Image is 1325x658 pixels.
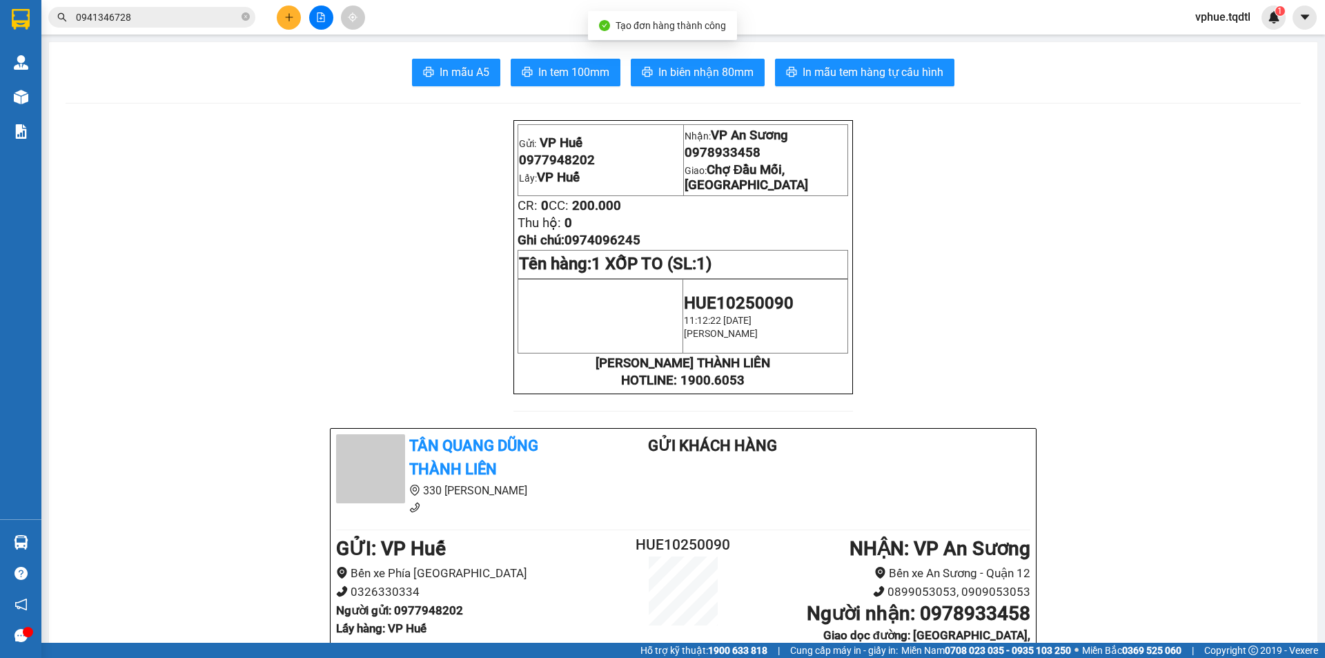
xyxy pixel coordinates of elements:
span: close-circle [242,12,250,21]
span: 1 XỐP TO (SL: [591,254,711,273]
span: close-circle [242,11,250,24]
span: notification [14,598,28,611]
span: copyright [1248,646,1258,655]
span: 200.000 [572,198,621,213]
span: 0 [541,198,549,213]
span: [PERSON_NAME] [684,328,758,339]
span: printer [522,66,533,79]
p: Nhận: [685,128,847,143]
span: VP Huế [540,135,582,151]
span: caret-down [1299,11,1311,23]
strong: 1900 633 818 [708,645,767,656]
span: phone [409,502,420,513]
span: CR: [518,198,538,213]
img: icon-new-feature [1268,11,1280,23]
span: 1 [1277,6,1282,16]
p: Gửi: [519,135,682,151]
span: 0977948202 [519,153,595,168]
span: aim [348,12,357,22]
span: Miền Bắc [1082,643,1181,658]
span: printer [786,66,797,79]
li: 330 [PERSON_NAME] [336,482,593,499]
span: 11:12:22 [DATE] [684,315,752,326]
span: phone [336,586,348,597]
img: qr-code [565,280,636,352]
span: Tên hàng: [519,254,711,273]
input: Tìm tên, số ĐT hoặc mã đơn [76,10,239,25]
span: environment [409,485,420,496]
span: ⚪️ [1074,648,1079,653]
button: printerIn mẫu A5 [412,59,500,86]
button: aim [341,6,365,30]
span: check-circle [599,20,610,31]
span: phone [873,586,885,597]
button: printerIn mẫu tem hàng tự cấu hình [775,59,954,86]
button: caret-down [1293,6,1317,30]
span: Thu hộ: [518,215,561,231]
span: message [14,629,28,642]
b: Người nhận : 0978933458 [807,602,1030,625]
b: GỬI : VP Huế [336,537,446,560]
img: warehouse-icon [14,90,28,104]
span: plus [284,12,294,22]
span: | [778,643,780,658]
strong: [PERSON_NAME] THÀNH LIÊN [596,356,770,371]
h2: HUE10250090 [625,534,741,557]
span: vphue.tqdtl [1184,8,1262,26]
span: In tem 100mm [538,64,609,81]
span: Tạo đơn hàng thành công [616,20,726,31]
span: HUE10250090 [684,293,794,313]
span: In biên nhận 80mm [658,64,754,81]
span: Hỗ trợ kỹ thuật: [640,643,767,658]
li: 0326330334 [336,583,625,601]
span: | [1192,643,1194,658]
span: Cung cấp máy in - giấy in: [790,643,898,658]
button: file-add [309,6,333,30]
span: 1) [696,254,711,273]
strong: 0369 525 060 [1122,645,1181,656]
b: Lấy hàng : VP Huế [336,621,426,635]
span: Giao: [685,165,808,191]
button: plus [277,6,301,30]
span: Ghi chú: [518,233,640,248]
b: Gửi khách hàng [648,437,777,454]
img: warehouse-icon [14,55,28,70]
strong: 0708 023 035 - 0935 103 250 [945,645,1071,656]
span: environment [874,567,886,579]
b: Tân Quang Dũng Thành Liên [409,437,538,478]
b: NHẬN : VP An Sương [850,537,1030,560]
li: Bến xe Phía [GEOGRAPHIC_DATA] [336,564,625,583]
span: search [57,12,67,22]
strong: HOTLINE: 1900.6053 [621,373,745,388]
button: printerIn tem 100mm [511,59,620,86]
span: 0 [565,215,572,231]
span: CC: [549,198,569,213]
img: warehouse-icon [14,535,28,550]
span: Chợ Đầu Mối, [GEOGRAPHIC_DATA] [685,162,808,193]
li: 0899053053, 0909053053 [741,583,1030,601]
li: Bến xe An Sương - Quận 12 [741,564,1030,583]
span: 0974096245 [565,233,640,248]
span: Lấy: [519,173,580,184]
img: logo-vxr [12,9,30,30]
span: printer [642,66,653,79]
span: In mẫu A5 [440,64,489,81]
span: In mẫu tem hàng tự cấu hình [803,64,943,81]
span: file-add [316,12,326,22]
span: printer [423,66,434,79]
span: VP Huế [537,170,580,185]
b: Người gửi : 0977948202 [336,603,463,617]
button: printerIn biên nhận 80mm [631,59,765,86]
span: question-circle [14,567,28,580]
span: environment [336,567,348,579]
img: solution-icon [14,124,28,139]
sup: 1 [1275,6,1285,16]
span: VP An Sương [711,128,788,143]
span: Miền Nam [901,643,1071,658]
span: 0978933458 [685,145,760,160]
